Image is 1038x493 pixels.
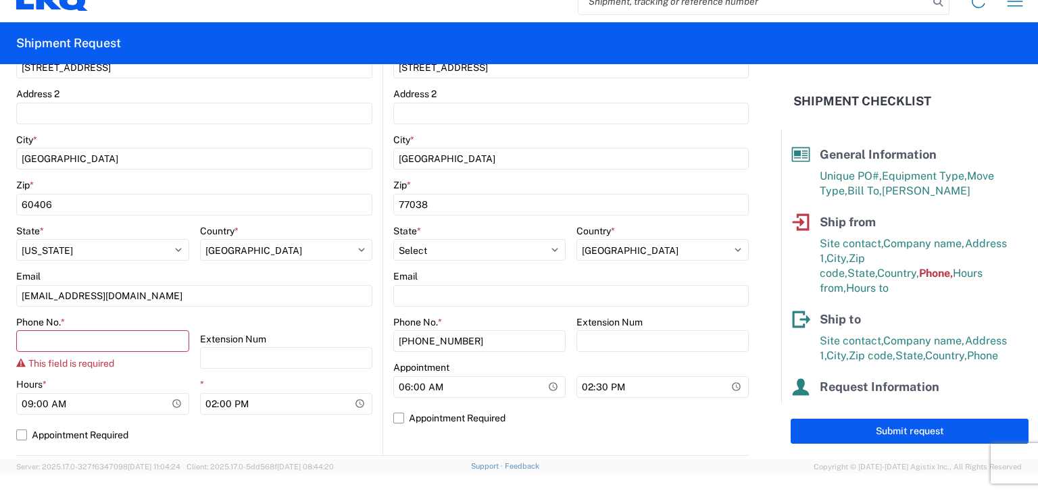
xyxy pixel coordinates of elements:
label: Address 2 [393,88,437,100]
label: Zip [393,179,411,191]
span: Phone, [883,402,917,415]
span: Bill To, [847,184,882,197]
a: Feedback [505,462,539,470]
span: Ship from [820,215,876,229]
span: This field is required [28,358,114,369]
span: City, [826,252,849,265]
label: City [16,134,37,146]
span: General Information [820,147,937,161]
span: [DATE] 08:44:20 [277,463,334,471]
label: Appointment Required [16,424,372,446]
span: [DATE] 11:04:24 [128,463,180,471]
label: Address 2 [16,88,59,100]
span: Unique PO#, [820,170,882,182]
label: Extension Num [576,316,643,328]
span: Name, [820,402,852,415]
label: Phone No. [16,316,65,328]
span: Zip code, [849,349,895,362]
label: Appointment [393,361,449,373]
span: [PERSON_NAME] [882,184,970,197]
h2: Shipment Checklist [793,93,931,109]
span: Request Information [820,380,939,394]
span: Copyright © [DATE]-[DATE] Agistix Inc., All Rights Reserved [814,461,1022,473]
span: State, [895,349,925,362]
span: Equipment Type, [882,170,967,182]
span: Ship to [820,312,861,326]
label: Country [200,225,239,237]
label: Hours [16,378,47,390]
span: Country, [925,349,967,362]
span: Client: 2025.17.0-5dd568f [187,463,334,471]
h2: Shipment Request [16,35,121,51]
span: Company name, [883,334,965,347]
label: State [393,225,421,237]
span: Server: 2025.17.0-327f6347098 [16,463,180,471]
label: City [393,134,414,146]
button: Submit request [791,419,1029,444]
span: Email, [852,402,883,415]
a: Support [471,462,505,470]
label: Email [393,270,418,282]
label: Zip [16,179,34,191]
label: State [16,225,44,237]
span: City, [826,349,849,362]
span: Country, [877,267,919,280]
label: Extension Num [200,333,266,345]
span: Site contact, [820,334,883,347]
label: Email [16,270,41,282]
span: Company name, [883,237,965,250]
span: Hours to [846,282,889,294]
label: Country [576,225,615,237]
label: Appointment Required [393,407,749,429]
label: Phone No. [393,316,442,328]
span: Phone, [919,267,953,280]
span: Site contact, [820,237,883,250]
span: Phone [967,349,998,362]
span: State, [847,267,877,280]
